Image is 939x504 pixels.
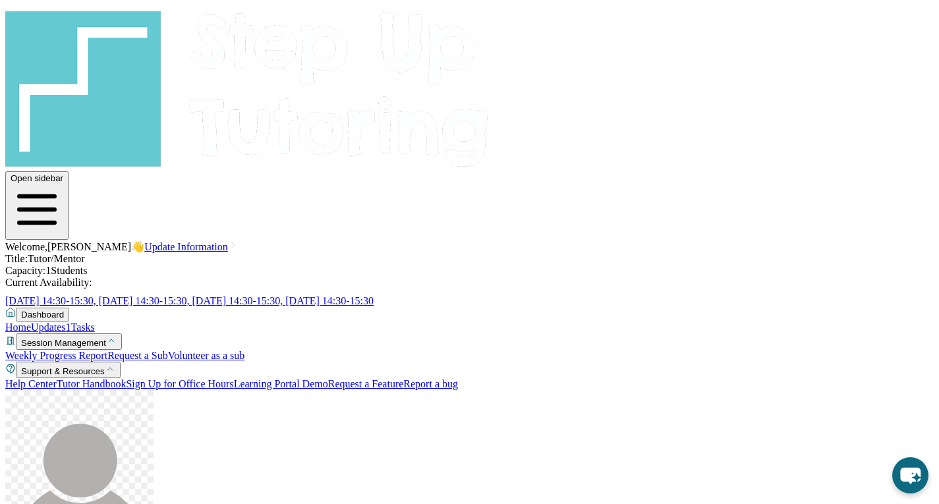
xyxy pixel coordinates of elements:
a: Volunteer as a sub [168,350,245,361]
span: Current Availability: [5,277,92,288]
span: 1 [66,322,71,333]
a: Request a Sub [107,350,168,361]
a: Tasks [71,322,95,333]
span: Welcome, [PERSON_NAME] 👋 [5,241,144,252]
a: Learning Portal Demo [234,378,328,389]
a: Update Information [144,241,239,252]
img: Chevron Right [228,240,239,250]
a: Report a bug [403,378,458,389]
span: Support & Resources [21,366,105,376]
span: Open sidebar [11,173,63,183]
a: Sign Up for Office Hours [126,378,233,389]
span: Session Management [21,338,106,348]
span: Updates [31,322,65,333]
span: Tutor/Mentor [28,253,85,264]
a: Updates1 [31,322,71,333]
a: Help Center [5,378,57,389]
button: chat-button [892,457,928,493]
button: Open sidebar [5,171,69,240]
button: Session Management [16,333,122,350]
button: Dashboard [16,308,69,322]
a: Request a Feature [328,378,404,389]
button: Support & Resources [16,362,121,378]
a: [DATE] 14:30-15:30, [DATE] 14:30-15:30, [DATE] 14:30-15:30, [DATE] 14:30-15:30 [5,295,389,306]
span: [DATE] 14:30-15:30, [DATE] 14:30-15:30, [DATE] 14:30-15:30, [DATE] 14:30-15:30 [5,295,374,306]
a: Weekly Progress Report [5,350,107,361]
img: logo [5,5,490,169]
span: 1 Students [45,265,87,276]
a: Tutor Handbook [57,378,127,389]
a: Home [5,322,31,333]
span: Dashboard [21,310,64,320]
span: Title: [5,253,28,264]
span: Capacity: [5,265,45,276]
